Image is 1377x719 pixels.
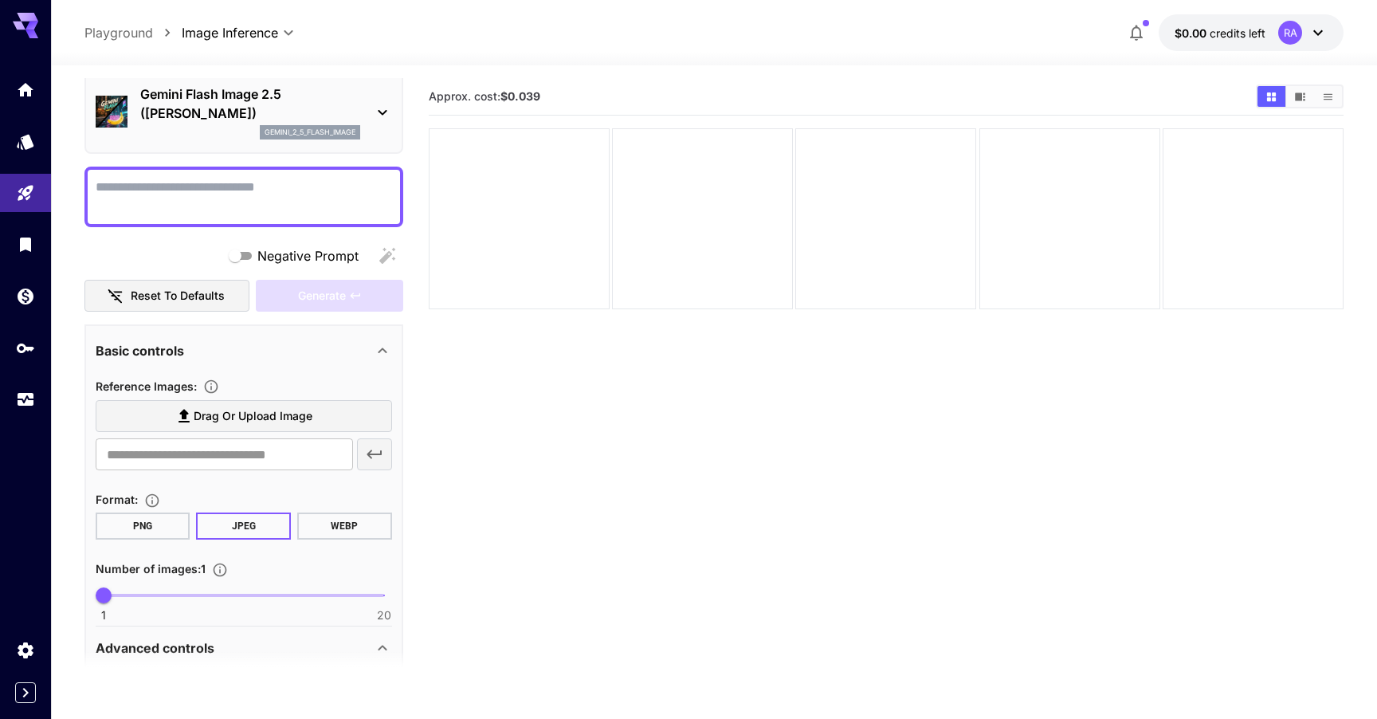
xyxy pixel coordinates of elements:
button: Choose the file format for the output image. [138,493,167,509]
span: Negative Prompt [257,246,359,265]
span: credits left [1210,26,1265,40]
span: Image Inference [182,23,278,42]
span: Format : [96,493,138,506]
span: 1 [101,607,106,623]
span: Drag or upload image [194,407,312,426]
div: Library [16,234,35,254]
b: $0.039 [500,89,540,103]
div: Playground [16,183,35,203]
div: Home [16,80,35,100]
button: Reset to defaults [84,280,250,312]
p: Advanced controls [96,638,214,658]
div: Basic controls [96,332,392,370]
div: Usage [16,390,35,410]
button: Show media in grid view [1257,86,1285,107]
span: $0.00 [1175,26,1210,40]
button: PNG [96,513,190,540]
span: Approx. cost: [429,89,540,103]
button: Specify how many images to generate in a single request. Each image generation will be charged se... [206,562,234,578]
div: Show media in grid viewShow media in video viewShow media in list view [1256,84,1344,108]
div: Gemini Flash Image 2.5 ([PERSON_NAME])gemini_2_5_flash_image [96,78,392,146]
div: $0.00 [1175,25,1265,41]
button: $0.00RA [1159,14,1344,51]
div: API Keys [16,338,35,358]
label: Drag or upload image [96,400,392,433]
button: JPEG [196,513,291,540]
span: Number of images : 1 [96,562,206,576]
button: Upload a reference image to guide the result. This is needed for Image-to-Image or Inpainting. Su... [197,379,226,395]
div: Settings [16,640,35,660]
span: 20 [377,607,391,623]
div: Wallet [16,286,35,306]
nav: breadcrumb [84,23,182,42]
a: Playground [84,23,153,42]
p: Gemini Flash Image 2.5 ([PERSON_NAME]) [140,84,360,123]
div: Advanced controls [96,629,392,667]
button: Show media in video view [1286,86,1314,107]
div: Models [16,132,35,151]
div: RA [1278,21,1302,45]
p: gemini_2_5_flash_image [265,127,355,138]
button: Show media in list view [1314,86,1342,107]
span: Reference Images : [96,379,197,393]
button: Expand sidebar [15,682,36,703]
button: WEBP [297,513,392,540]
p: Basic controls [96,341,184,360]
